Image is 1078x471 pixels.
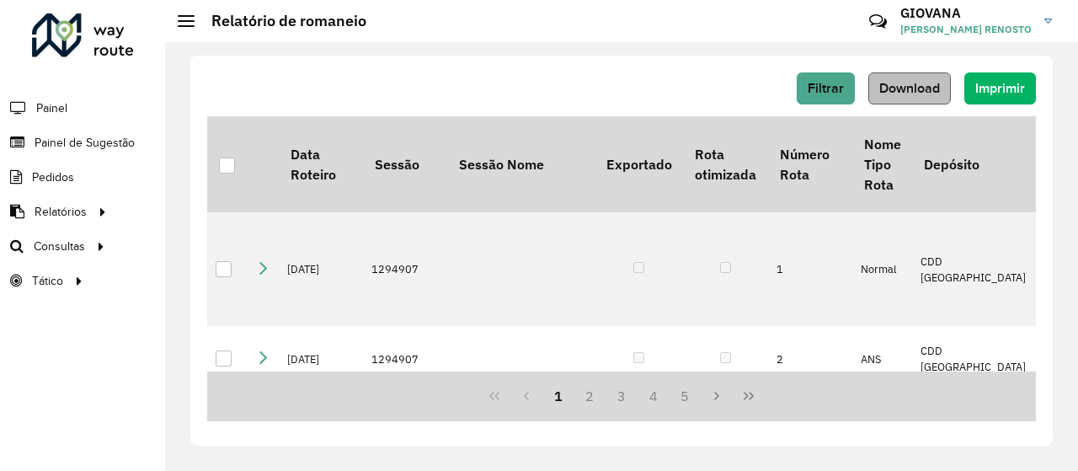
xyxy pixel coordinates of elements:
[279,212,363,326] td: [DATE]
[32,169,74,186] span: Pedidos
[638,380,670,412] button: 4
[797,72,855,104] button: Filtrar
[733,380,765,412] button: Last Page
[912,326,1035,392] td: CDD [GEOGRAPHIC_DATA]
[852,212,912,326] td: Normal
[768,326,852,392] td: 2
[768,212,852,326] td: 1
[683,116,767,212] th: Rota otimizada
[279,116,363,212] th: Data Roteiro
[768,116,852,212] th: Número Rota
[975,81,1025,95] span: Imprimir
[574,380,606,412] button: 2
[363,212,447,326] td: 1294907
[36,99,67,117] span: Painel
[900,22,1032,37] span: [PERSON_NAME] RENOSTO
[34,238,85,255] span: Consultas
[868,72,951,104] button: Download
[670,380,702,412] button: 5
[912,212,1035,326] td: CDD [GEOGRAPHIC_DATA]
[595,116,683,212] th: Exportado
[32,272,63,290] span: Tático
[606,380,638,412] button: 3
[279,326,363,392] td: [DATE]
[900,5,1032,21] h3: GIOVANA
[912,116,1035,212] th: Depósito
[195,12,366,30] h2: Relatório de romaneio
[879,81,940,95] span: Download
[860,3,896,40] a: Contato Rápido
[447,116,595,212] th: Sessão Nome
[35,134,135,152] span: Painel de Sugestão
[852,116,912,212] th: Nome Tipo Rota
[35,203,87,221] span: Relatórios
[542,380,574,412] button: 1
[964,72,1036,104] button: Imprimir
[701,380,733,412] button: Next Page
[363,116,447,212] th: Sessão
[808,81,844,95] span: Filtrar
[852,326,912,392] td: ANS
[363,326,447,392] td: 1294907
